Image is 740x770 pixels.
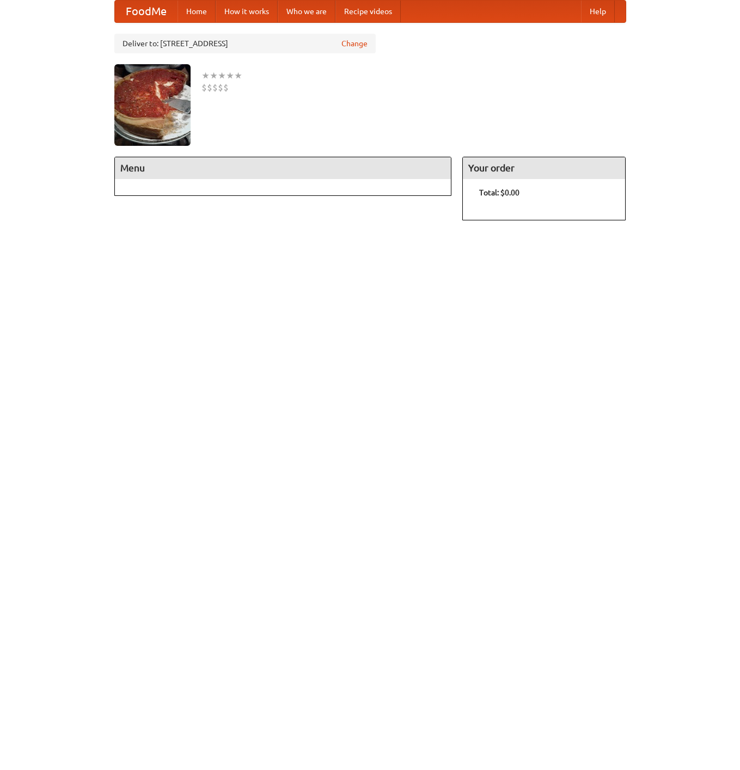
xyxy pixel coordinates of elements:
a: Change [341,38,368,49]
li: ★ [201,70,210,82]
a: Who we are [278,1,335,22]
a: Recipe videos [335,1,401,22]
h4: Menu [115,157,451,179]
a: How it works [216,1,278,22]
h4: Your order [463,157,625,179]
a: Home [178,1,216,22]
li: $ [212,82,218,94]
li: $ [201,82,207,94]
a: Help [581,1,615,22]
li: ★ [226,70,234,82]
li: $ [207,82,212,94]
div: Deliver to: [STREET_ADDRESS] [114,34,376,53]
li: $ [223,82,229,94]
li: ★ [234,70,242,82]
li: ★ [210,70,218,82]
li: $ [218,82,223,94]
img: angular.jpg [114,64,191,146]
b: Total: $0.00 [479,188,519,197]
li: ★ [218,70,226,82]
a: FoodMe [115,1,178,22]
